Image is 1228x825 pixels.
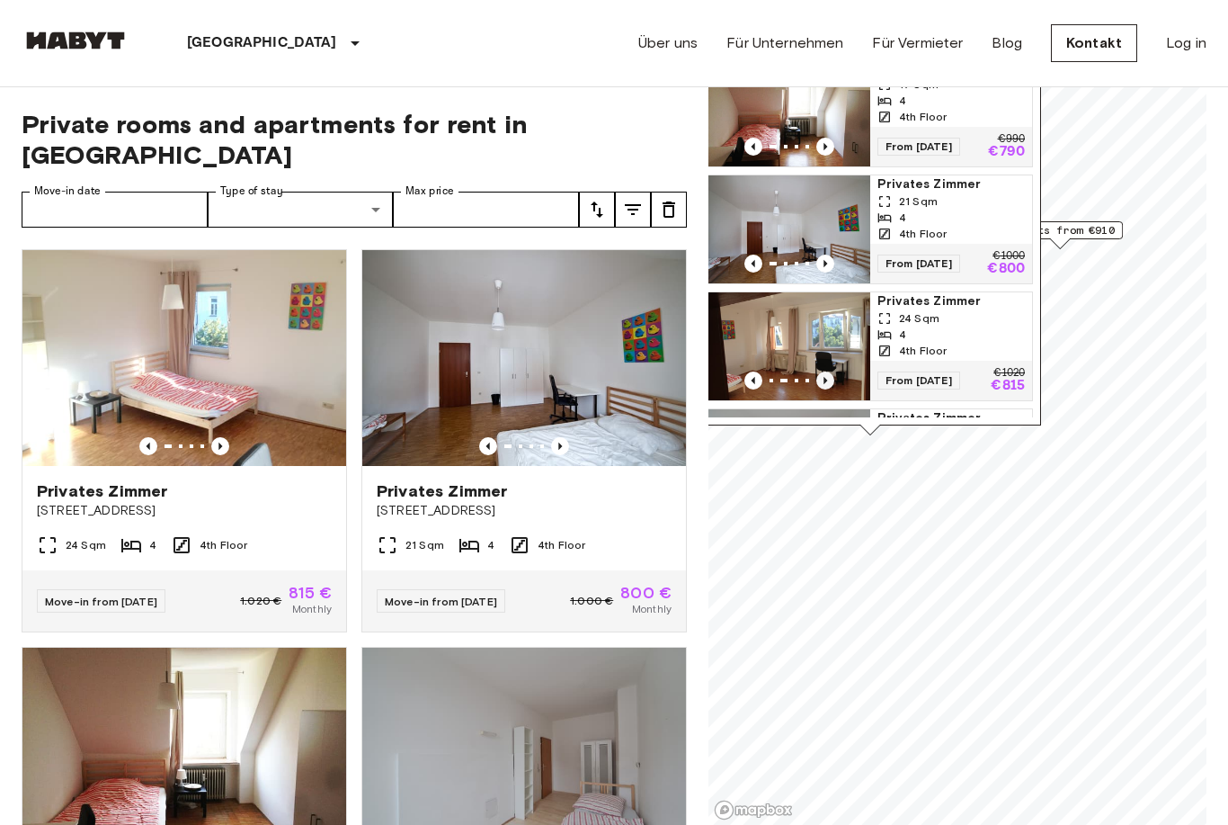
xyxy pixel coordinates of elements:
[987,262,1025,276] p: €800
[632,601,672,617] span: Monthly
[744,255,762,273] button: Previous image
[877,175,1025,193] span: Privates Zimmer
[899,226,947,242] span: 4th Floor
[992,32,1022,54] a: Blog
[240,593,281,609] span: 1.020 €
[707,175,1033,284] a: Marketing picture of unit DE-02-001-02MPrevious imagePrevious imagePrivates Zimmer21 Sqm44th Floo...
[816,372,834,390] button: Previous image
[361,249,687,632] a: Marketing picture of unit DE-02-001-02MPrevious imagePrevious imagePrivates Zimmer[STREET_ADDRESS...
[22,249,347,632] a: Marketing picture of unit DE-02-001-01MPrevious imagePrevious imagePrivates Zimmer[STREET_ADDRESS...
[997,221,1123,249] div: Map marker
[200,537,247,553] span: 4th Floor
[1005,222,1115,238] span: 1 units from €910
[899,210,906,226] span: 4
[620,585,672,601] span: 800 €
[289,585,332,601] span: 815 €
[139,437,157,455] button: Previous image
[377,480,507,502] span: Privates Zimmer
[405,184,454,199] label: Max price
[651,192,687,228] button: tune
[726,32,843,54] a: Für Unternehmen
[34,184,101,199] label: Move-in date
[707,58,1033,167] a: Marketing picture of unit DE-02-001-03MPrevious imagePrevious image17 Sqm44th FloorFrom [DATE]€99...
[899,109,947,125] span: 4th Floor
[551,437,569,455] button: Previous image
[638,32,698,54] a: Über uns
[988,145,1025,159] p: €790
[45,595,157,608] span: Move-in from [DATE]
[993,368,1025,379] p: €1020
[992,251,1025,262] p: €1000
[22,109,687,170] span: Private rooms and apartments for rent in [GEOGRAPHIC_DATA]
[479,437,497,455] button: Previous image
[187,32,337,54] p: [GEOGRAPHIC_DATA]
[1051,24,1137,62] a: Kontakt
[707,291,1033,401] a: Previous imagePrevious imagePrivates Zimmer24 Sqm44th FloorFrom [DATE]€1020€815
[570,593,613,609] span: 1.000 €
[37,480,167,502] span: Privates Zimmer
[211,437,229,455] button: Previous image
[877,292,1025,310] span: Privates Zimmer
[899,193,938,210] span: 21 Sqm
[149,537,156,553] span: 4
[1166,32,1206,54] a: Log in
[405,537,444,553] span: 21 Sqm
[220,184,283,199] label: Type of stay
[877,409,1025,427] span: Privates Zimmer
[744,372,762,390] button: Previous image
[708,58,870,166] img: Marketing picture of unit DE-02-001-03M
[385,595,497,608] span: Move-in from [DATE]
[877,255,960,273] span: From [DATE]
[816,138,834,156] button: Previous image
[872,32,963,54] a: Für Vermieter
[362,250,686,466] img: Marketing picture of unit DE-02-001-02M
[998,134,1025,145] p: €990
[292,601,332,617] span: Monthly
[579,192,615,228] button: tune
[899,343,947,359] span: 4th Floor
[744,138,762,156] button: Previous image
[816,255,834,273] button: Previous image
[899,327,906,343] span: 4
[22,192,208,228] input: Choose date
[22,250,346,466] img: Marketing picture of unit DE-02-001-01M
[377,502,672,520] span: [STREET_ADDRESS]
[538,537,585,553] span: 4th Floor
[899,93,906,109] span: 4
[708,409,870,517] img: Marketing picture of unit DE-02-028-05M
[707,408,1033,518] a: Marketing picture of unit DE-02-028-05MPrevious imagePrevious imagePrivates Zimmer12 Sqm53rd Floo...
[615,192,651,228] button: tune
[714,800,793,821] a: Mapbox logo
[877,372,960,390] span: From [DATE]
[487,537,494,553] span: 4
[37,502,332,520] span: [STREET_ADDRESS]
[708,292,870,400] img: Marketing picture of unit DE-02-001-01M
[22,31,129,49] img: Habyt
[708,175,870,283] img: Marketing picture of unit DE-02-001-02M
[899,310,939,327] span: 24 Sqm
[991,379,1025,393] p: €815
[877,138,960,156] span: From [DATE]
[66,537,106,553] span: 24 Sqm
